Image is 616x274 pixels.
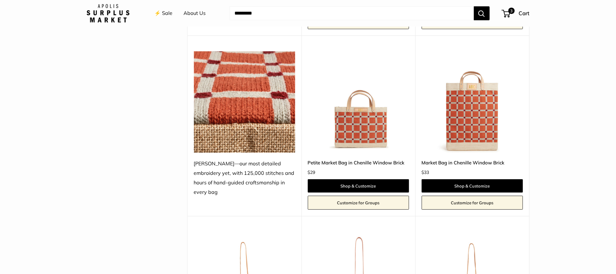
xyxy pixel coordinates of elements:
[308,51,409,153] img: Petite Market Bag in Chenille Window Brick
[308,159,409,166] a: Petite Market Bag in Chenille Window Brick
[422,179,523,193] a: Shop & Customize
[422,196,523,210] a: Customize for Groups
[87,4,129,22] img: Apolis: Surplus Market
[422,51,523,153] img: Market Bag in Chenille Window Brick
[422,159,523,166] a: Market Bag in Chenille Window Brick
[422,169,429,175] span: $33
[474,6,490,20] button: Search
[308,196,409,210] a: Customize for Groups
[184,9,206,18] a: About Us
[308,51,409,153] a: Petite Market Bag in Chenille Window BrickPetite Market Bag in Chenille Window Brick
[308,179,409,193] a: Shop & Customize
[519,10,530,16] span: Cart
[308,169,315,175] span: $29
[230,6,474,20] input: Search...
[155,9,173,18] a: ⚡️ Sale
[194,159,295,197] div: [PERSON_NAME]—our most detailed embroidery yet, with 125,000 stitches and hours of hand-guided cr...
[508,8,514,14] span: 3
[422,51,523,153] a: Market Bag in Chenille Window BrickMarket Bag in Chenille Window Brick
[502,8,530,18] a: 3 Cart
[194,51,295,153] img: Chenille—our most detailed embroidery yet, with 125,000 stitches and hours of hand-guided craftsm...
